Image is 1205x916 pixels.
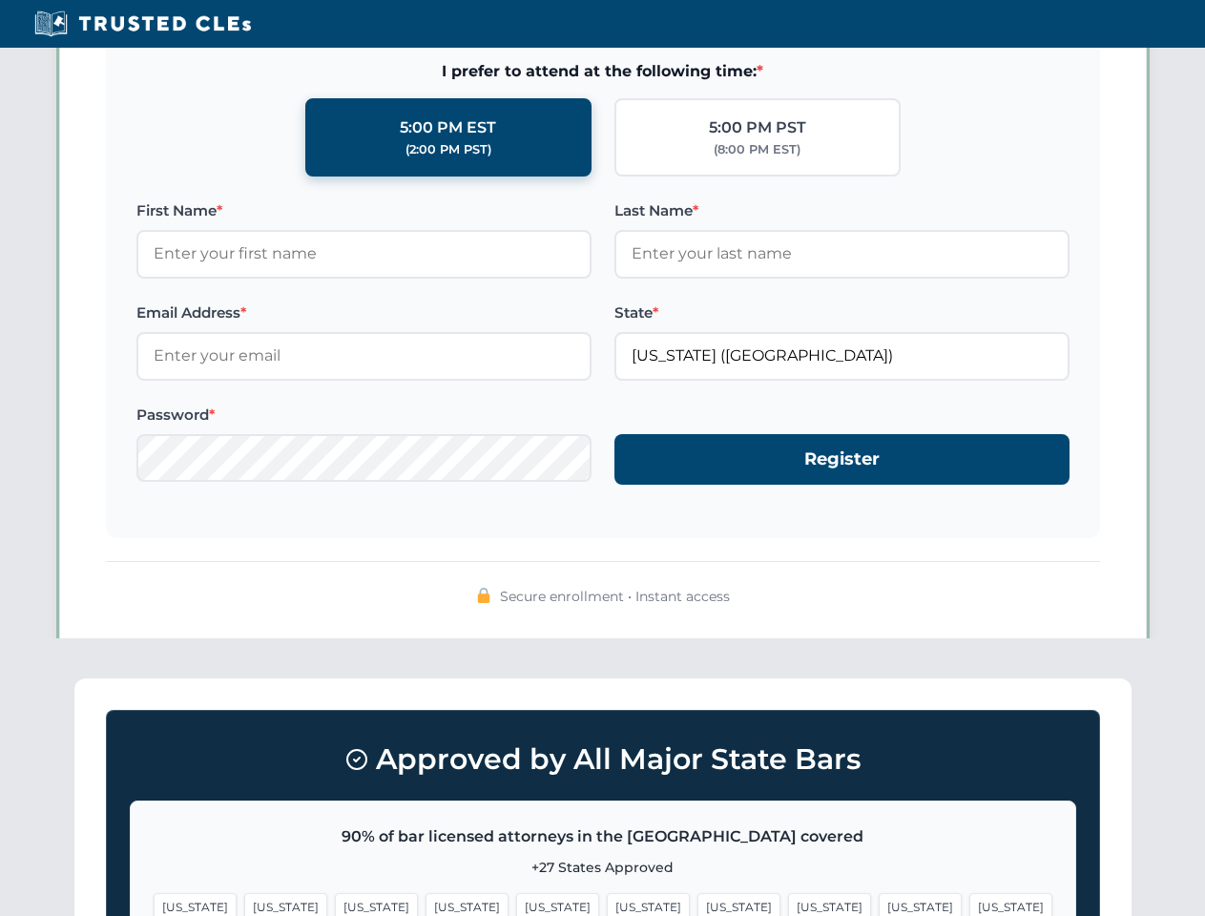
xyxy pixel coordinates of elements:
[130,734,1076,785] h3: Approved by All Major State Bars
[136,199,592,222] label: First Name
[400,115,496,140] div: 5:00 PM EST
[405,140,491,159] div: (2:00 PM PST)
[714,140,800,159] div: (8:00 PM EST)
[614,199,1070,222] label: Last Name
[154,824,1052,849] p: 90% of bar licensed attorneys in the [GEOGRAPHIC_DATA] covered
[136,230,592,278] input: Enter your first name
[29,10,257,38] img: Trusted CLEs
[614,434,1070,485] button: Register
[136,59,1070,84] span: I prefer to attend at the following time:
[709,115,806,140] div: 5:00 PM PST
[136,404,592,427] label: Password
[154,857,1052,878] p: +27 States Approved
[476,588,491,603] img: 🔒
[614,230,1070,278] input: Enter your last name
[136,302,592,324] label: Email Address
[614,302,1070,324] label: State
[614,332,1070,380] input: Florida (FL)
[500,586,730,607] span: Secure enrollment • Instant access
[136,332,592,380] input: Enter your email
